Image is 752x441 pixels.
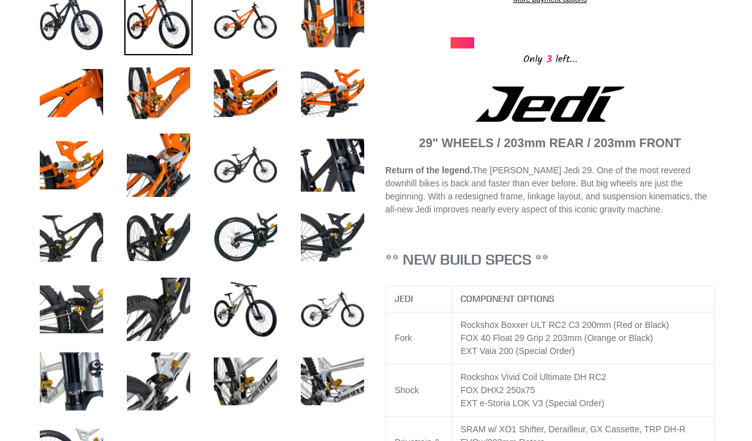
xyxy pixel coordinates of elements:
[298,347,367,416] img: Load image into Gallery viewer, JEDI 29 - Complete Bike
[461,398,605,408] span: EXT e-Storia LOK V3 (Special Order)
[37,131,106,199] img: Load image into Gallery viewer, JEDI 29 - Complete Bike
[461,372,607,382] span: Rockshox Vivid Coil Ultimate DH RC2
[461,346,575,356] span: EXT Vaia 200 (Special Order)
[298,275,367,343] img: Load image into Gallery viewer, JEDI 29 - Complete Bike
[37,203,106,271] img: Load image into Gallery viewer, JEDI 29 - Complete Bike
[124,59,193,127] img: Load image into Gallery viewer, JEDI 29 - Complete Bike
[461,320,669,330] span: Rockshox Boxxer ULT RC2 C3 200mm (Red or Black)
[37,59,106,127] img: Load image into Gallery viewer, JEDI 29 - Complete Bike
[124,347,193,416] img: Load image into Gallery viewer, JEDI 29 - Complete Bike
[211,347,280,416] img: Load image into Gallery viewer, JEDI 29 - Complete Bike
[211,275,280,343] img: Load image into Gallery viewer, JEDI 29 - Complete Bike
[451,286,715,312] th: COMPONENT OPTIONS
[211,131,280,199] img: Load image into Gallery viewer, JEDI 29 - Complete Bike
[298,203,367,271] img: Load image into Gallery viewer, JEDI 29 - Complete Bike
[386,364,452,416] td: Shock
[124,203,193,271] img: Load image into Gallery viewer, JEDI 29 - Complete Bike
[451,48,649,68] div: Only left...
[211,203,280,271] img: Load image into Gallery viewer, JEDI 29 - Complete Bike
[37,347,106,416] img: Load image into Gallery viewer, JEDI 29 - Complete Bike
[419,136,681,150] strong: 29" WHEELS / 203mm REAR / 203mm FRONT
[211,59,280,127] img: Load image into Gallery viewer, JEDI 29 - Complete Bike
[385,165,472,175] strong: Return of the legend.
[385,164,715,216] p: The [PERSON_NAME] Jedi 29. One of the most revered downhill bikes is back and faster than ever be...
[124,131,193,199] img: Load image into Gallery viewer, JEDI 29 - Complete Bike
[37,275,106,343] img: Load image into Gallery viewer, JEDI 29 - Complete Bike
[386,312,452,364] td: Fork
[298,59,367,127] img: Load image into Gallery viewer, JEDI 29 - Complete Bike
[298,131,367,199] img: Load image into Gallery viewer, JEDI 29 - Complete Bike
[461,333,653,343] span: FOX 40 Float 29 Grip 2 203mm (Orange or Black)
[124,275,193,343] img: Load image into Gallery viewer, JEDI 29 - Complete Bike
[475,86,625,122] img: Jedi Logo
[386,286,452,312] th: JEDI
[543,52,556,67] span: 3
[461,385,535,395] span: FOX DHX2 250x75
[385,250,715,268] h3: ** NEW BUILD SPECS **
